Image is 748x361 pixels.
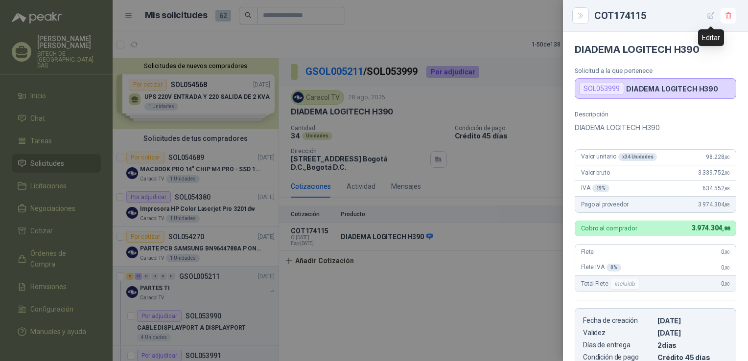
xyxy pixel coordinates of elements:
[581,169,609,176] span: Valor bruto
[724,155,730,160] span: ,00
[581,278,641,290] span: Total Flete
[721,280,730,287] span: 0
[692,224,730,232] span: 3.974.304
[618,153,657,161] div: x 34 Unidades
[583,316,654,325] p: Fecha de creación
[698,201,730,208] span: 3.974.304
[575,44,736,55] h4: DIADEMA LOGITECH H390
[579,83,624,94] div: SOL053999
[724,170,730,176] span: ,00
[581,248,594,255] span: Flete
[581,264,621,271] span: Flete IVA
[592,184,610,192] div: 19 %
[575,10,586,22] button: Close
[583,329,654,337] p: Validez
[721,264,730,271] span: 0
[724,202,730,207] span: ,88
[610,278,639,290] div: Incluido
[698,29,724,46] div: Editar
[581,201,629,208] span: Pago al proveedor
[657,329,728,337] p: [DATE]
[607,264,621,271] div: 0 %
[575,67,736,74] p: Solicitud a la que pertenece
[594,8,736,23] div: COT174115
[721,248,730,255] span: 0
[626,85,718,93] p: DIADEMA LOGITECH H390
[698,169,730,176] span: 3.339.752
[657,316,728,325] p: [DATE]
[706,154,730,160] span: 98.228
[583,341,654,349] p: Días de entrega
[724,249,730,255] span: ,00
[575,122,736,134] p: DIADEMA LOGITECH H390
[724,186,730,191] span: ,88
[657,341,728,349] p: 2 dias
[724,265,730,271] span: ,00
[724,281,730,287] span: ,00
[702,185,730,192] span: 634.552
[722,226,730,232] span: ,88
[581,153,657,161] span: Valor unitario
[581,225,637,231] p: Cobro al comprador
[575,111,736,118] p: Descripción
[581,184,609,192] span: IVA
